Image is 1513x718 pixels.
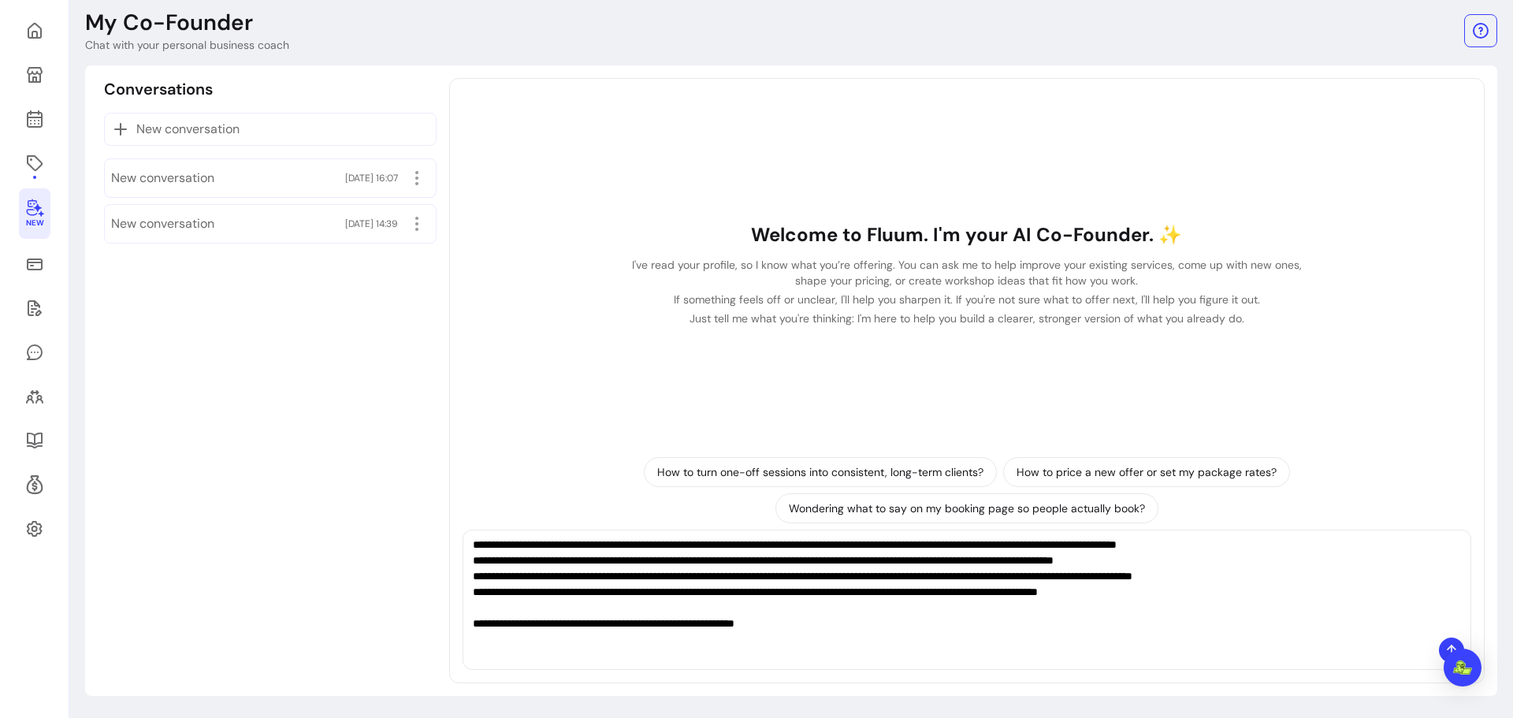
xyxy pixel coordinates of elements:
a: Resources [19,422,50,459]
a: Settings [19,510,50,548]
a: Calendar [19,100,50,138]
div: Open Intercom Messenger [1444,649,1481,686]
span: New [26,218,43,229]
span: New conversation [136,120,240,139]
a: My Messages [19,333,50,371]
p: Wondering what to say on my booking page so people actually book? [789,500,1145,516]
p: How to price a new offer or set my package rates? [1017,464,1277,480]
p: How to turn one-off sessions into consistent, long-term clients? [657,464,983,480]
span: New conversation [111,214,214,233]
p: If something feels off or unclear, I'll help you sharpen it. If you're not sure what to offer nex... [623,292,1310,307]
p: My Co-Founder [85,9,253,37]
p: Chat with your personal business coach [85,37,289,53]
a: Offerings [19,144,50,182]
textarea: Ask me anything... [473,537,1452,631]
a: My Page [19,56,50,94]
a: Sales [19,245,50,283]
span: [DATE] 16:07 [345,172,398,184]
a: Home [19,12,50,50]
h1: Welcome to Fluum. I'm your AI Co-Founder. ✨ [623,222,1310,247]
p: I've read your profile, so I know what you’re offering. You can ask me to help improve your exist... [623,257,1310,288]
p: Just tell me what you're thinking: I'm here to help you build a clearer, stronger version of what... [623,311,1310,326]
a: Waivers [19,289,50,327]
span: New conversation [111,169,214,188]
a: Refer & Earn [19,466,50,504]
a: New [19,188,50,239]
a: Clients [19,378,50,415]
p: Conversations [104,78,213,100]
span: [DATE] 14:39 [345,218,398,230]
